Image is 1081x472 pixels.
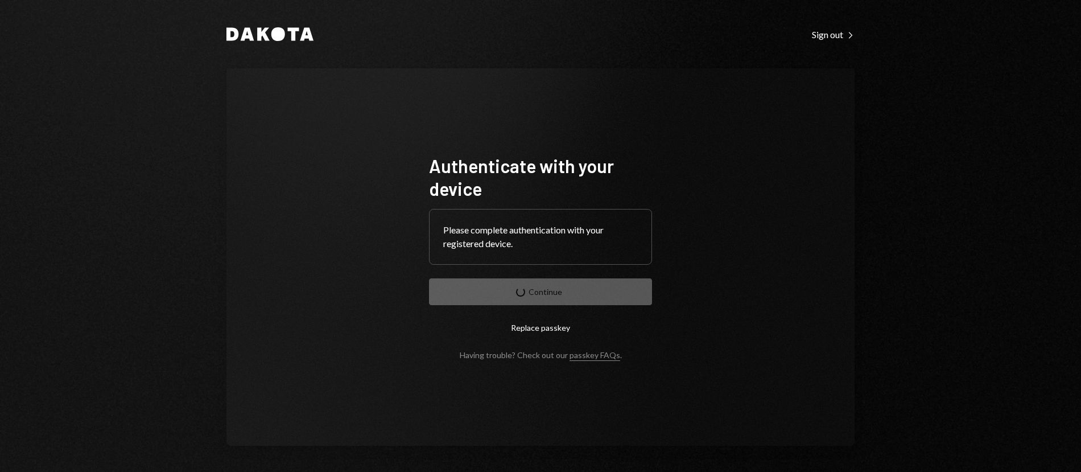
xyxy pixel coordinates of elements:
[460,350,622,360] div: Having trouble? Check out our .
[570,350,620,361] a: passkey FAQs
[429,154,652,200] h1: Authenticate with your device
[812,29,855,40] div: Sign out
[429,314,652,341] button: Replace passkey
[443,223,638,251] div: Please complete authentication with your registered device.
[812,28,855,40] a: Sign out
